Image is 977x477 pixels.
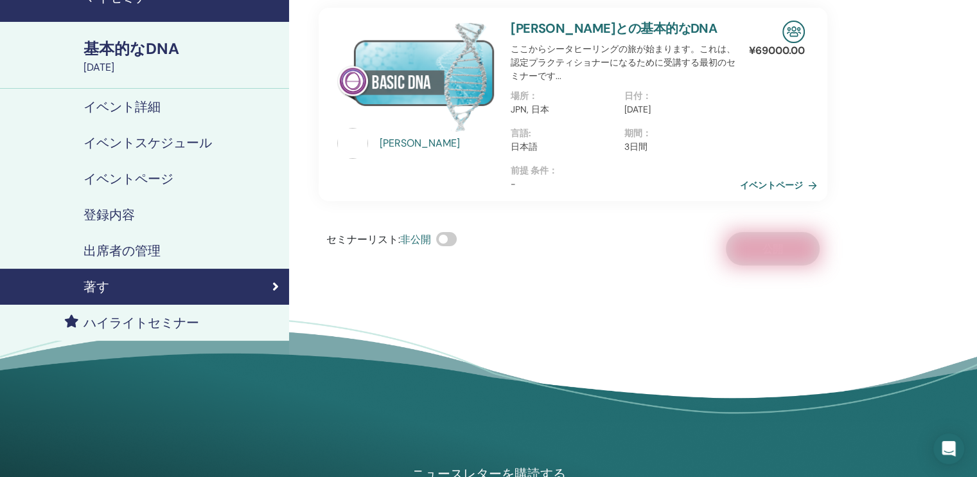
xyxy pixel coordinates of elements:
p: 期間： [624,127,730,140]
p: JPN, 日本 [511,103,617,116]
font: 69000.00 [755,44,805,57]
p: 言語: [511,127,617,140]
div: [DATE] [84,60,281,75]
p: 日本語 [511,140,617,154]
h4: 登録内容 [84,207,135,222]
h4: ハイライトセミナー [84,315,199,330]
h4: イベントページ [84,171,173,186]
a: イベントページ [740,175,822,195]
p: 前提 条件： [511,164,738,177]
h4: イベント詳細 [84,99,161,114]
h4: 出席者の管理 [84,243,161,258]
div: 基本的なDNA [84,38,281,60]
img: In-Person Seminar [782,21,805,43]
h4: 著す [84,279,109,294]
p: [DATE] [624,103,730,116]
p: ここからシータヒーリングの旅が始まります。これは、認定プラクティショナーになるために受講する最初のセミナーです... [511,42,738,83]
img: Basic DNA [337,21,495,132]
p: 場所： [511,89,617,103]
p: 3日間 [624,140,730,154]
a: [PERSON_NAME]との基本的なDNA [511,20,717,37]
p: 日付： [624,89,730,103]
h4: イベントスケジュール [84,135,212,150]
a: 基本的なDNA[DATE] [76,38,289,75]
a: [PERSON_NAME] [380,136,498,151]
p: - [511,177,738,191]
span: セミナーリスト: [326,233,400,246]
span: 非公開 [400,233,431,246]
div: インターコムメッセンジャーを開く [933,433,964,464]
p: ¥ [749,43,805,59]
